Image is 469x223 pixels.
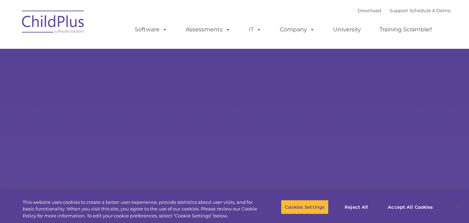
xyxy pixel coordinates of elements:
a: Schedule A Demo [409,8,451,13]
font: | [357,8,451,13]
button: Reject All [335,200,378,214]
a: Support [390,8,408,13]
button: Accept All Cookies [384,200,437,214]
a: University [326,23,368,37]
button: Close [450,199,466,215]
a: Download [357,8,381,13]
a: Training Scramble!! [372,23,439,37]
img: ChildPlus by Procare Solutions [18,6,88,40]
a: Company [273,23,322,37]
a: Assessments [179,23,237,37]
div: This website uses cookies to create a better user experience, provide statistics about user visit... [23,199,258,220]
a: IT [242,23,268,37]
a: Software [128,23,174,37]
button: Cookies Settings [281,200,329,214]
